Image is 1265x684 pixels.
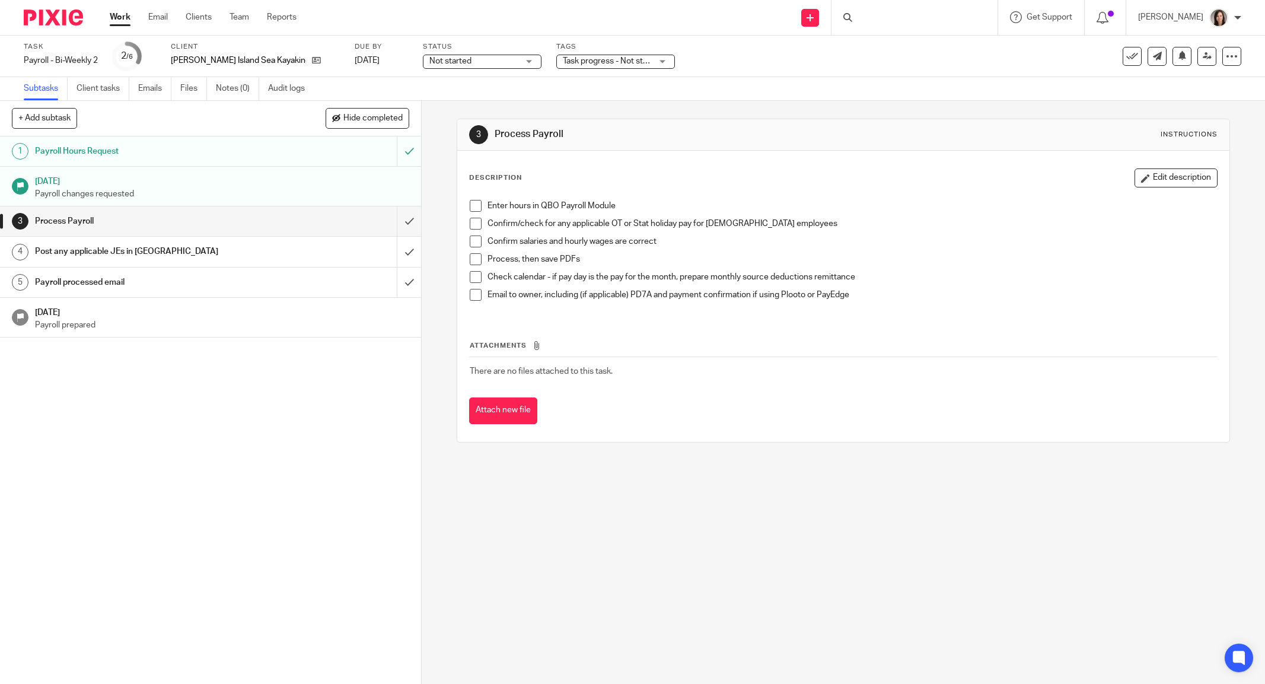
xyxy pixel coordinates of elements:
p: [PERSON_NAME] [1138,11,1203,23]
a: Clients [186,11,212,23]
a: Email [148,11,168,23]
button: Hide completed [326,108,409,128]
span: Not started [429,57,471,65]
label: Tags [556,42,675,52]
a: Reports [267,11,297,23]
h1: Post any applicable JEs in [GEOGRAPHIC_DATA] [35,243,269,260]
div: 3 [12,213,28,230]
span: Attachments [470,342,527,349]
button: + Add subtask [12,108,77,128]
button: Attach new file [469,397,537,424]
label: Task [24,42,98,52]
img: Pixie [24,9,83,26]
a: Notes (0) [216,77,259,100]
p: [PERSON_NAME] Island Sea Kayaking Inc. [171,55,306,66]
a: Files [180,77,207,100]
p: Confirm salaries and hourly wages are correct [487,236,1217,247]
div: 2 [121,49,133,63]
span: Task progress - Not started + 1 [563,57,675,65]
h1: Payroll Hours Request [35,142,269,160]
p: Check calendar - if pay day is the pay for the month, prepare monthly source deductions remittance [487,271,1217,283]
a: Client tasks [77,77,129,100]
div: 4 [12,244,28,260]
small: /6 [126,53,133,60]
a: Subtasks [24,77,68,100]
div: 1 [12,143,28,160]
button: Edit description [1135,168,1218,187]
h1: [DATE] [35,304,409,319]
div: Payroll - Bi-Weekly 2 [24,55,98,66]
img: Danielle%20photo.jpg [1209,8,1228,27]
p: Payroll prepared [35,319,409,331]
div: 3 [469,125,488,144]
a: Audit logs [268,77,314,100]
label: Client [171,42,340,52]
span: Get Support [1027,13,1072,21]
h1: Payroll processed email [35,273,269,291]
p: Email to owner, including (if applicable) PD7A and payment confirmation if using Plooto or PayEdge [487,289,1217,301]
div: Instructions [1161,130,1218,139]
h1: Process Payroll [35,212,269,230]
div: 5 [12,274,28,291]
h1: [DATE] [35,173,409,187]
span: [DATE] [355,56,380,65]
p: Enter hours in QBO Payroll Module [487,200,1217,212]
p: Payroll changes requested [35,188,409,200]
label: Status [423,42,541,52]
p: Process, then save PDFs [487,253,1217,265]
span: Hide completed [343,114,403,123]
p: Description [469,173,522,183]
h1: Process Payroll [495,128,869,141]
label: Due by [355,42,408,52]
a: Emails [138,77,171,100]
p: Confirm/check for any applicable OT or Stat holiday pay for [DEMOGRAPHIC_DATA] employees [487,218,1217,230]
a: Team [230,11,249,23]
a: Work [110,11,130,23]
span: There are no files attached to this task. [470,367,613,376]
